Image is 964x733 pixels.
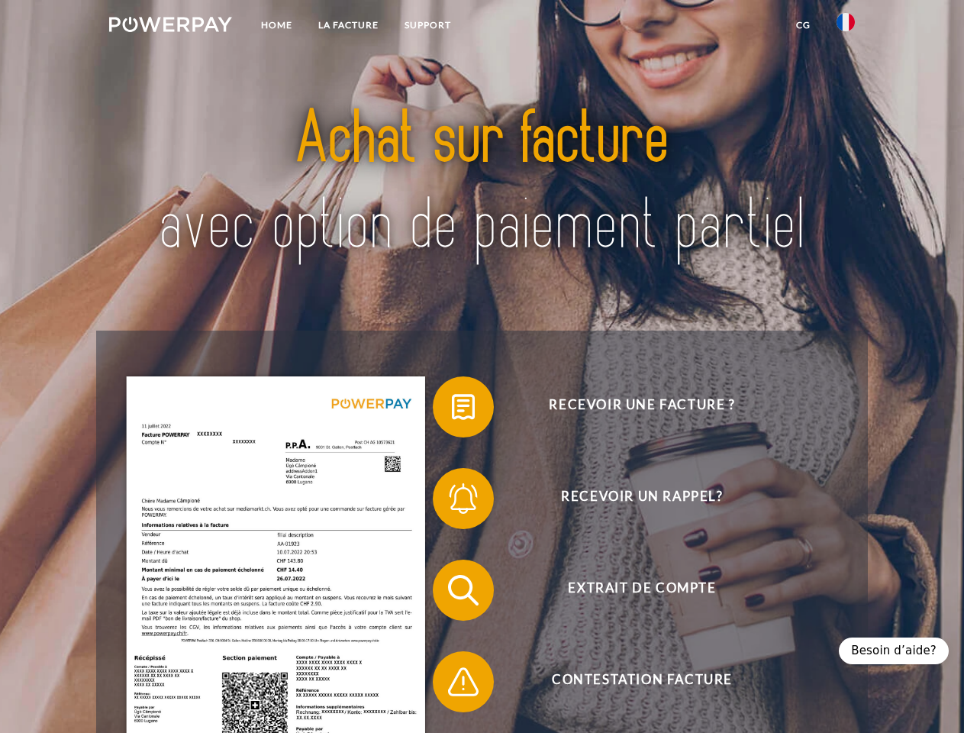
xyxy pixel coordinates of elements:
button: Recevoir un rappel? [433,468,830,529]
button: Recevoir une facture ? [433,376,830,438]
a: Home [248,11,305,39]
a: CG [783,11,824,39]
button: Extrait de compte [433,560,830,621]
img: logo-powerpay-white.svg [109,17,232,32]
img: title-powerpay_fr.svg [146,73,818,292]
span: Recevoir un rappel? [455,468,829,529]
img: qb_warning.svg [444,663,482,701]
a: LA FACTURE [305,11,392,39]
span: Extrait de compte [455,560,829,621]
img: qb_bell.svg [444,480,482,518]
div: Besoin d’aide? [839,638,949,664]
a: Support [392,11,464,39]
span: Recevoir une facture ? [455,376,829,438]
span: Contestation Facture [455,651,829,712]
button: Contestation Facture [433,651,830,712]
img: qb_bill.svg [444,388,482,426]
img: fr [837,13,855,31]
img: qb_search.svg [444,571,482,609]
